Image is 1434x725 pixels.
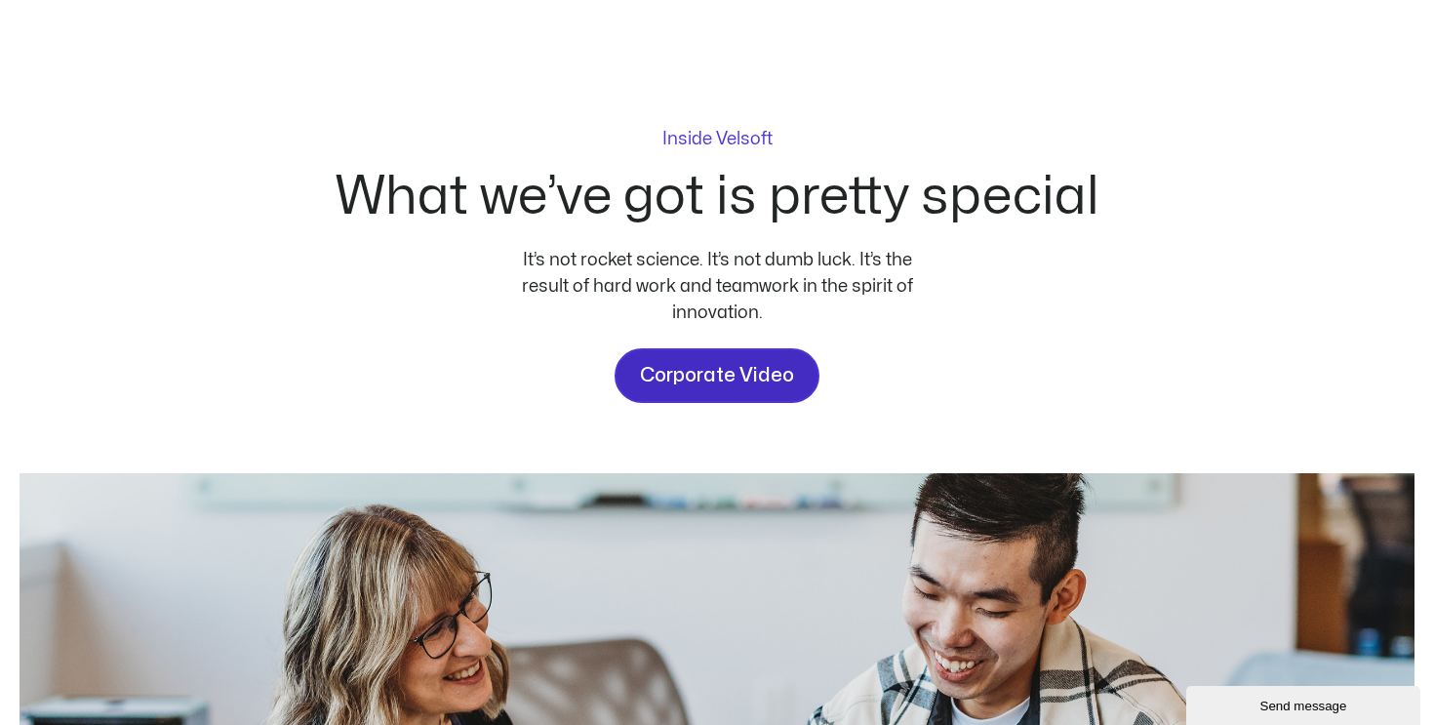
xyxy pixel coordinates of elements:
[336,171,1099,223] h2: What we’ve got is pretty special
[615,348,819,403] a: Corporate Video
[662,131,773,148] p: Inside Velsoft
[1186,682,1424,725] iframe: chat widget
[640,360,794,391] span: Corporate Video
[512,247,922,326] div: It’s not rocket science. It’s not dumb luck. It’s the result of hard work and teamwork in the spi...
